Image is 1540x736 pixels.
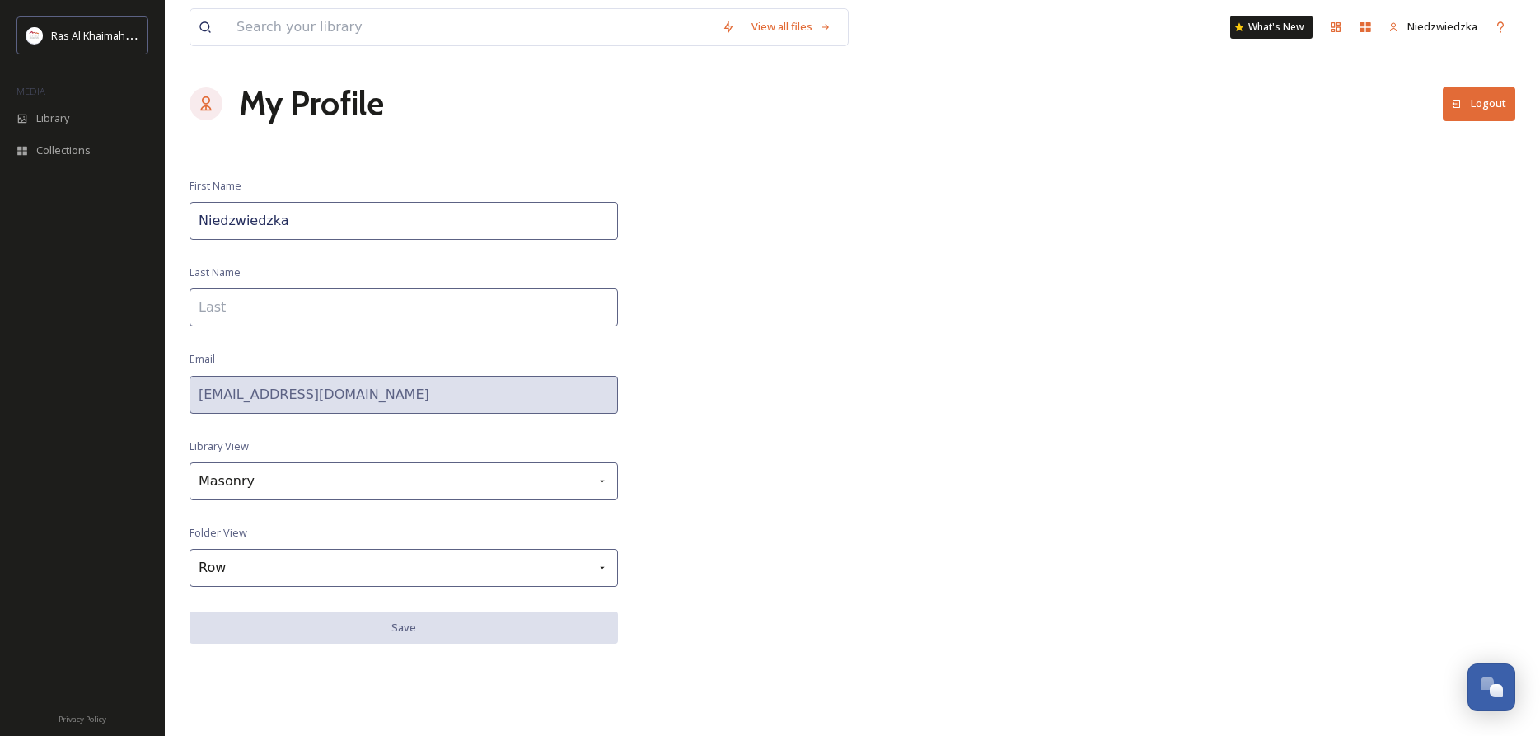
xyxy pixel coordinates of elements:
span: Email [190,351,215,367]
button: Save [190,612,618,644]
input: Last [190,288,618,326]
span: Library [36,110,69,126]
span: Folder View [190,525,247,541]
div: Masonry [190,462,618,500]
button: Logout [1443,87,1515,120]
span: First Name [190,178,241,194]
div: Row [190,549,618,587]
span: Ras Al Khaimah Tourism Development Authority [51,27,284,43]
a: View all files [743,11,840,43]
a: Privacy Policy [59,708,106,728]
span: Library View [190,438,249,454]
a: Niedzwiedzka [1380,11,1486,43]
img: Logo_RAKTDA_RGB-01.png [26,27,43,44]
span: Collections [36,143,91,158]
span: MEDIA [16,85,45,97]
span: Last Name [190,265,241,280]
input: Search your library [228,9,714,45]
h1: My Profile [239,79,384,129]
a: What's New [1230,16,1313,39]
span: Niedzwiedzka [1407,19,1477,34]
span: Privacy Policy [59,714,106,724]
input: First [190,202,618,240]
button: Open Chat [1467,663,1515,711]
